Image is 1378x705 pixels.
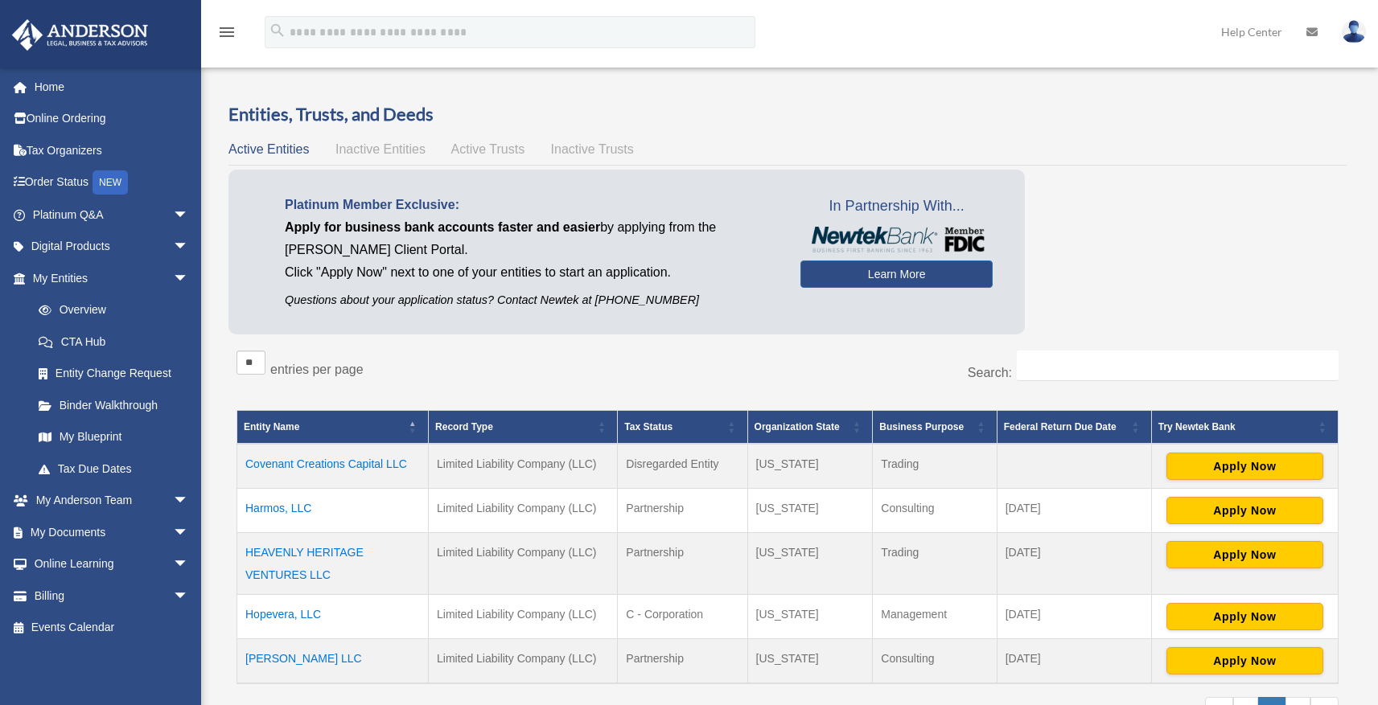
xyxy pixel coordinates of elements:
[747,638,873,683] td: [US_STATE]
[747,410,873,444] th: Organization State: Activate to sort
[23,389,205,421] a: Binder Walkthrough
[11,71,213,103] a: Home
[23,326,205,358] a: CTA Hub
[173,516,205,549] span: arrow_drop_down
[800,260,993,288] a: Learn More
[1166,453,1323,480] button: Apply Now
[1166,603,1323,630] button: Apply Now
[173,231,205,264] span: arrow_drop_down
[237,594,429,638] td: Hopevera, LLC
[23,358,205,390] a: Entity Change Request
[873,638,997,683] td: Consulting
[1166,497,1323,524] button: Apply Now
[237,532,429,594] td: HEAVENLY HERITAGE VENTURES LLC
[618,532,747,594] td: Partnership
[997,410,1151,444] th: Federal Return Due Date: Activate to sort
[217,28,237,42] a: menu
[1151,410,1338,444] th: Try Newtek Bank : Activate to sort
[23,453,205,485] a: Tax Due Dates
[11,134,213,166] a: Tax Organizers
[7,19,153,51] img: Anderson Advisors Platinum Portal
[11,262,205,294] a: My Entitiesarrow_drop_down
[173,262,205,295] span: arrow_drop_down
[11,516,213,548] a: My Documentsarrow_drop_down
[237,488,429,532] td: Harmos, LLC
[451,142,525,156] span: Active Trusts
[997,532,1151,594] td: [DATE]
[429,532,618,594] td: Limited Liability Company (LLC)
[429,638,618,683] td: Limited Liability Company (LLC)
[11,612,213,644] a: Events Calendar
[11,166,213,199] a: Order StatusNEW
[808,227,985,252] img: NewtekBankLogoSM.png
[285,290,776,310] p: Questions about your application status? Contact Newtek at [PHONE_NUMBER]
[335,142,426,156] span: Inactive Entities
[1158,417,1314,437] div: Try Newtek Bank
[997,488,1151,532] td: [DATE]
[11,548,213,580] a: Online Learningarrow_drop_down
[551,142,634,156] span: Inactive Trusts
[624,421,673,432] span: Tax Status
[873,444,997,489] td: Trading
[747,532,873,594] td: [US_STATE]
[747,488,873,532] td: [US_STATE]
[23,294,197,326] a: Overview
[285,216,776,261] p: by applying from the [PERSON_NAME] Client Portal.
[873,532,997,594] td: Trading
[285,194,776,216] p: Platinum Member Exclusive:
[270,363,364,376] label: entries per page
[23,421,205,453] a: My Blueprint
[800,194,993,219] span: In Partnership With...
[1004,421,1117,432] span: Federal Return Due Date
[618,444,747,489] td: Disregarded Entity
[173,548,205,581] span: arrow_drop_down
[618,594,747,638] td: C - Corporation
[968,366,1012,379] label: Search:
[618,638,747,683] td: Partnership
[237,410,429,444] th: Entity Name: Activate to invert sorting
[429,444,618,489] td: Limited Liability Company (LLC)
[11,485,213,517] a: My Anderson Teamarrow_drop_down
[755,421,840,432] span: Organization State
[618,410,747,444] th: Tax Status: Activate to sort
[618,488,747,532] td: Partnership
[879,421,964,432] span: Business Purpose
[747,594,873,638] td: [US_STATE]
[1166,647,1323,674] button: Apply Now
[747,444,873,489] td: [US_STATE]
[873,488,997,532] td: Consulting
[1166,541,1323,568] button: Apply Now
[11,231,213,263] a: Digital Productsarrow_drop_down
[244,421,299,432] span: Entity Name
[285,220,600,234] span: Apply for business bank accounts faster and easier
[873,594,997,638] td: Management
[429,488,618,532] td: Limited Liability Company (LLC)
[997,638,1151,683] td: [DATE]
[873,410,997,444] th: Business Purpose: Activate to sort
[269,22,286,39] i: search
[173,485,205,518] span: arrow_drop_down
[435,421,493,432] span: Record Type
[11,199,213,231] a: Platinum Q&Aarrow_drop_down
[429,594,618,638] td: Limited Liability Company (LLC)
[997,594,1151,638] td: [DATE]
[228,102,1347,127] h3: Entities, Trusts, and Deeds
[217,23,237,42] i: menu
[237,638,429,683] td: [PERSON_NAME] LLC
[1342,20,1366,43] img: User Pic
[173,580,205,613] span: arrow_drop_down
[11,580,213,612] a: Billingarrow_drop_down
[93,170,128,195] div: NEW
[285,261,776,284] p: Click "Apply Now" next to one of your entities to start an application.
[237,444,429,489] td: Covenant Creations Capital LLC
[173,199,205,232] span: arrow_drop_down
[228,142,309,156] span: Active Entities
[429,410,618,444] th: Record Type: Activate to sort
[11,103,213,135] a: Online Ordering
